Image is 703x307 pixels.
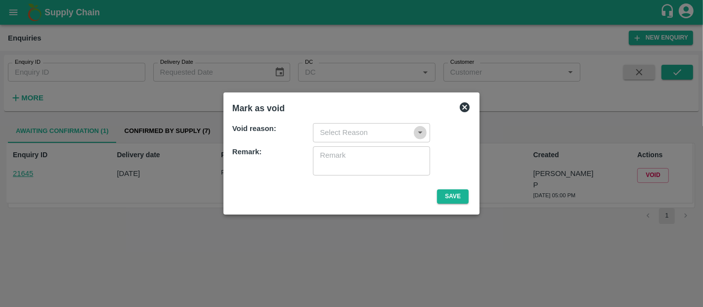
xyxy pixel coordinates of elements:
[232,125,276,132] strong: Void reason:
[232,103,285,113] b: Mark as void
[232,148,262,156] strong: Remark:
[437,189,469,204] button: Save
[414,126,427,139] button: Open
[316,126,411,139] input: Select Reason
